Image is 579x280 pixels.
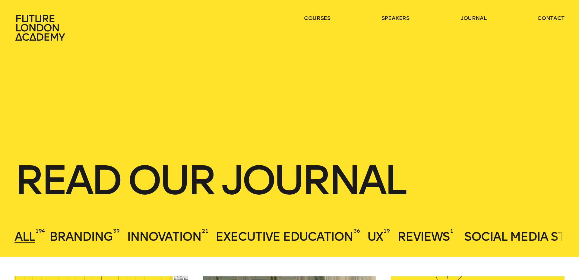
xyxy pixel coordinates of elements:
h1: Read our journal [14,161,565,200]
span: Innovation [127,229,201,244]
a: courses [304,14,331,22]
sup: 19 [384,227,390,234]
sup: 21 [202,227,208,234]
span: Executive Education [216,229,353,244]
span: Reviews [397,229,450,244]
a: journal [460,14,487,22]
span: Branding [49,229,112,244]
span: All [14,229,35,244]
sup: 36 [353,227,360,234]
a: speakers [381,14,410,22]
a: contact [537,14,565,22]
sup: 1 [450,227,453,234]
sup: 194 [36,227,45,234]
sup: 39 [113,227,119,234]
span: UX [367,229,383,244]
